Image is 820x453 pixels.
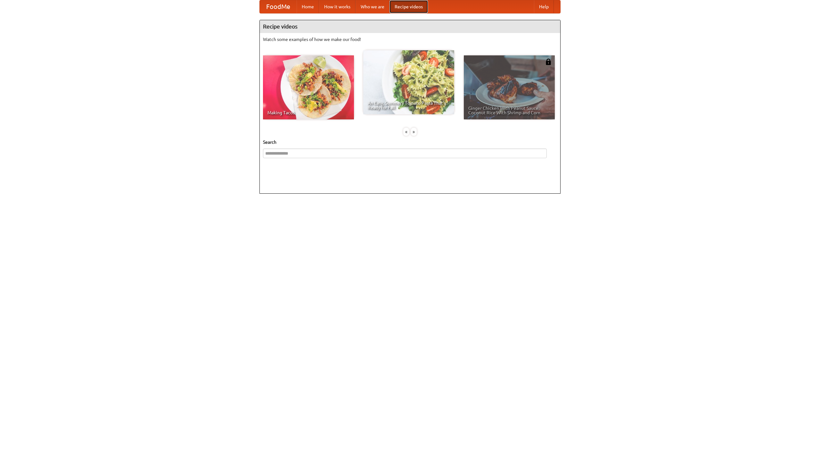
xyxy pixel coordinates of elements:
h5: Search [263,139,557,145]
a: Home [297,0,319,13]
a: Making Tacos [263,55,354,119]
a: How it works [319,0,356,13]
a: An Easy, Summery Tomato Pasta That's Ready for Fall [363,50,454,114]
div: » [411,128,417,136]
a: Who we are [356,0,389,13]
a: Help [534,0,554,13]
div: « [403,128,409,136]
span: An Easy, Summery Tomato Pasta That's Ready for Fall [368,101,450,110]
p: Watch some examples of how we make our food! [263,36,557,43]
a: Recipe videos [389,0,428,13]
img: 483408.png [545,59,552,65]
span: Making Tacos [267,110,349,115]
a: FoodMe [260,0,297,13]
h4: Recipe videos [260,20,560,33]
